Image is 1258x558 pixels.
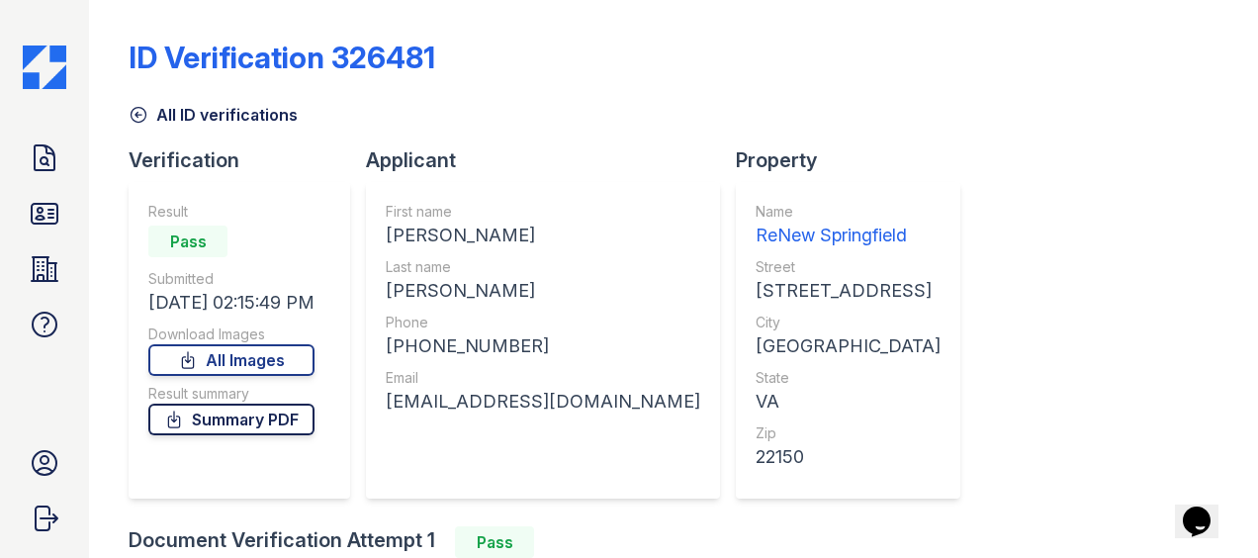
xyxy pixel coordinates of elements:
a: All Images [148,344,314,376]
div: Phone [386,313,700,332]
div: [STREET_ADDRESS] [756,277,941,305]
a: Summary PDF [148,404,314,435]
div: Property [736,146,976,174]
div: State [756,368,941,388]
div: Last name [386,257,700,277]
div: City [756,313,941,332]
iframe: chat widget [1175,479,1238,538]
div: Verification [129,146,366,174]
div: Submitted [148,269,314,289]
a: All ID verifications [129,103,298,127]
div: [PHONE_NUMBER] [386,332,700,360]
a: Name ReNew Springfield [756,202,941,249]
div: Pass [455,526,534,558]
div: [DATE] 02:15:49 PM [148,289,314,317]
div: Result summary [148,384,314,404]
div: ID Verification 326481 [129,40,435,75]
div: First name [386,202,700,222]
div: [PERSON_NAME] [386,277,700,305]
div: [EMAIL_ADDRESS][DOMAIN_NAME] [386,388,700,416]
div: Document Verification Attempt 1 [129,526,976,558]
div: [GEOGRAPHIC_DATA] [756,332,941,360]
div: Result [148,202,314,222]
div: [PERSON_NAME] [386,222,700,249]
div: Applicant [366,146,736,174]
div: Name [756,202,941,222]
div: Zip [756,423,941,443]
div: Download Images [148,325,314,344]
div: Street [756,257,941,277]
img: CE_Icon_Blue-c292c112584629df590d857e76928e9f676e5b41ef8f769ba2f05ee15b207248.png [23,46,66,89]
div: ReNew Springfield [756,222,941,249]
div: VA [756,388,941,416]
div: Email [386,368,700,388]
div: Pass [148,226,227,257]
div: 22150 [756,443,941,471]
